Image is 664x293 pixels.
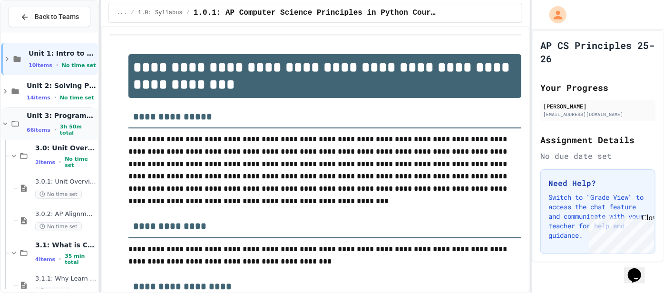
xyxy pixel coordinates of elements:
span: • [54,94,56,101]
span: • [54,126,56,134]
div: My Account [539,4,569,26]
span: / [186,9,190,17]
h1: AP CS Principles 25-26 [540,39,655,65]
span: No time set [60,95,94,101]
span: / [131,9,134,17]
span: • [59,158,61,166]
span: 14 items [27,95,50,101]
span: 1.0.1: AP Computer Science Principles in Python Course Syllabus [194,7,437,19]
span: 3.0.1: Unit Overview [35,178,96,186]
span: Unit 1: Intro to Computer Science [29,49,96,58]
span: ... [117,9,127,17]
span: 4 items [35,256,55,263]
span: 2 items [35,159,55,166]
span: No time set [35,222,82,231]
span: • [56,61,58,69]
h2: Assignment Details [540,133,655,146]
h2: Your Progress [540,81,655,94]
span: 35 min total [65,253,96,265]
iframe: chat widget [585,214,654,254]
div: [EMAIL_ADDRESS][DOMAIN_NAME] [543,111,653,118]
span: No time set [62,62,96,68]
span: 1.0: Syllabus [138,9,183,17]
button: Back to Teams [9,7,90,27]
div: [PERSON_NAME] [543,102,653,110]
span: 66 items [27,127,50,133]
span: 3.1.1: Why Learn to Program? [35,275,96,283]
div: Chat with us now!Close [4,4,66,60]
span: Back to Teams [35,12,79,22]
span: No time set [35,190,82,199]
span: Unit 2: Solving Problems in Computer Science [27,81,96,90]
h3: Need Help? [548,177,647,189]
span: 3.1: What is Code? [35,241,96,249]
p: Switch to "Grade View" to access the chat feature and communicate with your teacher for help and ... [548,193,647,240]
span: 3h 50m total [60,124,96,136]
span: 3.0: Unit Overview [35,144,96,152]
span: 3.0.2: AP Alignment [35,210,96,218]
span: No time set [65,156,96,168]
div: No due date set [540,150,655,162]
iframe: chat widget [624,255,654,283]
span: Unit 3: Programming with Python [27,111,96,120]
span: 10 items [29,62,52,68]
span: • [59,255,61,263]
